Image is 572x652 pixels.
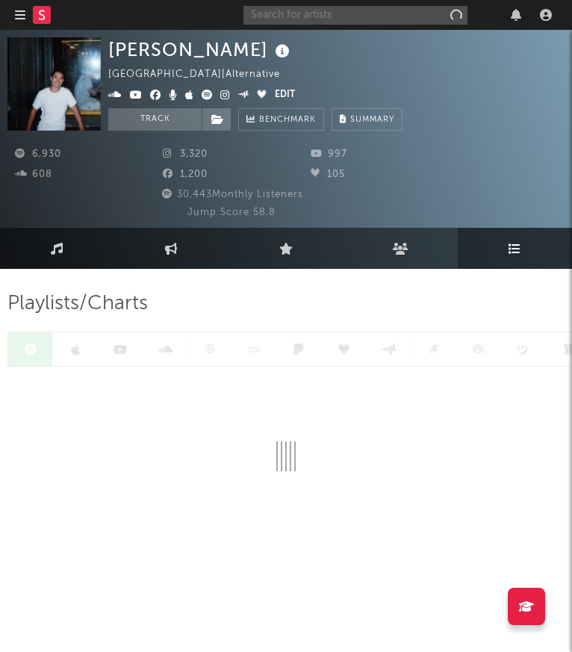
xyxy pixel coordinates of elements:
[243,6,467,25] input: Search for artists
[15,170,52,179] span: 608
[163,170,208,179] span: 1,200
[108,37,293,62] div: [PERSON_NAME]
[311,170,345,179] span: 105
[350,116,394,124] span: Summary
[187,208,276,217] span: Jump Score: 58.8
[311,149,347,159] span: 997
[7,295,148,313] span: Playlists/Charts
[108,66,297,84] div: [GEOGRAPHIC_DATA] | Alternative
[259,111,316,129] span: Benchmark
[160,190,303,199] span: 30,443 Monthly Listeners
[332,108,402,131] button: Summary
[238,108,324,131] a: Benchmark
[15,149,61,159] span: 6,930
[275,87,295,105] button: Edit
[163,149,208,159] span: 3,320
[108,108,202,131] button: Track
